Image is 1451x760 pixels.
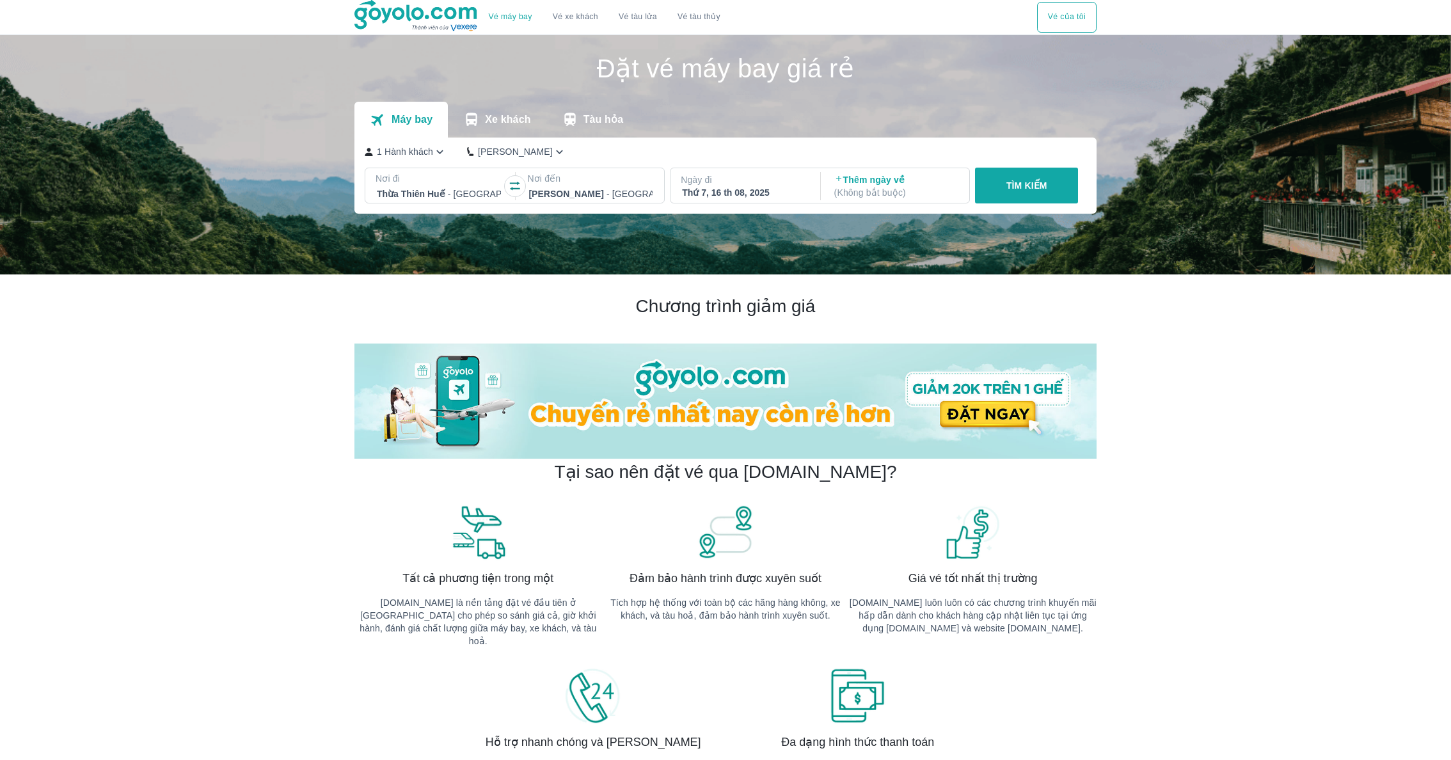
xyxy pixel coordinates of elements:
h1: Đặt vé máy bay giá rẻ [354,56,1097,81]
div: Thứ 7, 16 th 08, 2025 [682,186,806,199]
span: Hỗ trợ nhanh chóng và [PERSON_NAME] [486,734,701,750]
button: TÌM KIẾM [975,168,1078,203]
button: Vé của tôi [1037,2,1097,33]
span: Đảm bảo hành trình được xuyên suốt [630,571,821,586]
img: banner-home [354,344,1097,459]
img: banner [564,668,622,724]
img: banner [944,504,1002,560]
p: Máy bay [392,113,432,126]
span: Giá vé tốt nhất thị trường [908,571,1038,586]
p: [DOMAIN_NAME] là nền tảng đặt vé đầu tiên ở [GEOGRAPHIC_DATA] cho phép so sánh giá cả, giờ khởi h... [354,596,602,647]
div: choose transportation mode [479,2,731,33]
button: [PERSON_NAME] [467,145,566,159]
p: Nơi đến [527,172,654,185]
div: choose transportation mode [1037,2,1097,33]
a: Vé tàu lửa [608,2,667,33]
p: Xe khách [485,113,530,126]
button: 1 Hành khách [365,145,447,159]
p: Nơi đi [376,172,502,185]
p: 1 Hành khách [377,145,433,158]
p: Ngày đi [681,173,807,186]
img: banner [697,504,754,560]
div: transportation tabs [354,102,638,138]
h2: Chương trình giảm giá [354,295,1097,318]
p: Tích hợp hệ thống với toàn bộ các hãng hàng không, xe khách, và tàu hoả, đảm bảo hành trình xuyên... [602,596,850,622]
img: banner [829,668,887,724]
img: banner [449,504,507,560]
button: Vé tàu thủy [667,2,731,33]
p: Thêm ngày về [834,173,958,199]
p: Tàu hỏa [583,113,624,126]
p: [PERSON_NAME] [478,145,553,158]
h2: Tại sao nên đặt vé qua [DOMAIN_NAME]? [554,461,896,484]
span: Tất cả phương tiện trong một [402,571,553,586]
a: Vé máy bay [489,12,532,22]
p: ( Không bắt buộc ) [834,186,958,199]
a: Vé xe khách [553,12,598,22]
p: [DOMAIN_NAME] luôn luôn có các chương trình khuyến mãi hấp dẫn dành cho khách hàng cập nhật liên ... [849,596,1097,635]
span: Đa dạng hình thức thanh toán [781,734,934,750]
p: TÌM KIẾM [1006,179,1047,192]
